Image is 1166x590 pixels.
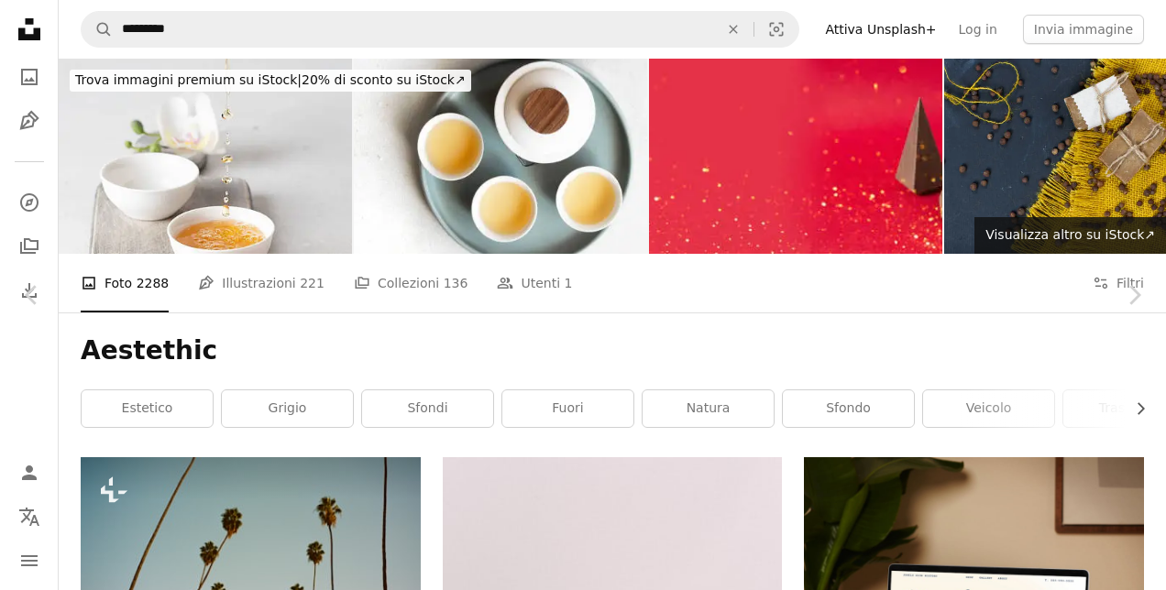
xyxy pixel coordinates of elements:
a: Trova immagini premium su iStock|20% di sconto su iStock↗ [59,59,482,103]
span: 1 [565,273,573,293]
a: Attiva Unsplash+ [814,15,947,44]
a: Sfondi [362,390,493,427]
a: Visualizza altro su iStock↗ [974,217,1166,254]
span: 221 [300,273,324,293]
a: Utenti 1 [497,254,572,312]
button: Lingua [11,498,48,535]
a: Avanti [1102,207,1166,383]
button: Elimina [713,12,753,47]
a: Illustrazioni [11,103,48,139]
a: veicolo [923,390,1054,427]
a: fuori [502,390,633,427]
img: Vista dall'alto di provare con set da tè orientale con teiera e tazze su sfondo bianco, stile min... [354,59,647,254]
a: estetico [82,390,213,427]
a: natura [643,390,774,427]
img: Tre alberi di Natale geometrici in legno su sfondo rosso con particelle brillanti. Buon Natale e ... [649,59,942,254]
span: 20% di sconto su iStock ↗ [75,72,466,87]
a: grigio [222,390,353,427]
button: Invia immagine [1023,15,1144,44]
a: Foto [11,59,48,95]
a: Illustrazioni 221 [198,254,324,312]
span: Visualizza altro su iStock ↗ [985,227,1155,242]
span: 136 [444,273,468,293]
button: Ricerca visiva [754,12,798,47]
img: Teiera che versa il tè verde nella tazza su prova di legno. Set da cerimonia del tè asiatico [59,59,352,254]
a: Accedi / Registrati [11,454,48,491]
a: Una fila di palme con un cielo blu sullo sfondo [81,555,421,572]
a: Esplora [11,184,48,221]
form: Trova visual in tutto il sito [81,11,799,48]
a: Collezioni 136 [354,254,468,312]
h1: Aestethic [81,334,1144,367]
a: Log in [948,15,1008,44]
span: Trova immagini premium su iStock | [75,72,302,87]
button: Cerca su Unsplash [82,12,113,47]
a: sfondo [783,390,914,427]
button: Menu [11,542,48,579]
button: scorri la lista a destra [1124,390,1144,427]
button: Filtri [1093,254,1144,312]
